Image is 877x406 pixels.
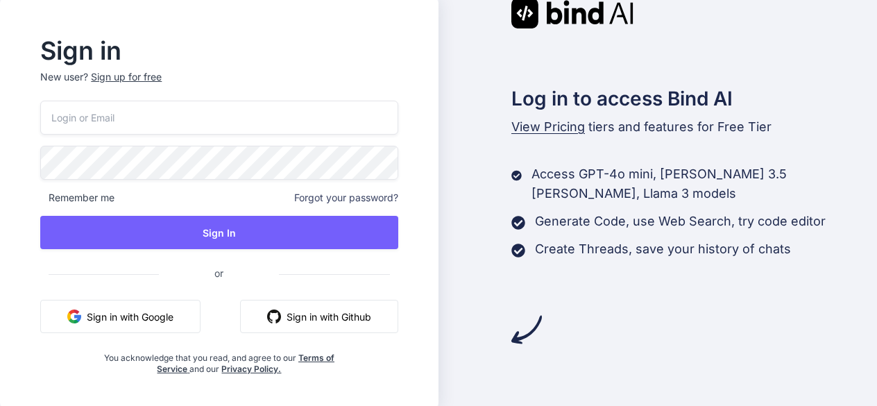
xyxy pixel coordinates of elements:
span: Remember me [40,191,114,205]
p: Access GPT-4o mini, [PERSON_NAME] 3.5 [PERSON_NAME], Llama 3 models [531,164,877,203]
span: or [159,256,279,290]
span: View Pricing [511,119,585,134]
div: You acknowledge that you read, and agree to our and our [100,344,339,375]
h2: Log in to access Bind AI [511,84,877,113]
p: Create Threads, save your history of chats [535,239,791,259]
input: Login or Email [40,101,398,135]
p: Generate Code, use Web Search, try code editor [535,212,826,231]
h2: Sign in [40,40,398,62]
button: Sign in with Google [40,300,201,333]
p: tiers and features for Free Tier [511,117,877,137]
p: New user? [40,70,398,101]
button: Sign In [40,216,398,249]
a: Terms of Service [157,353,334,374]
img: arrow [511,314,542,345]
img: google [67,310,81,323]
div: Sign up for free [91,70,162,84]
span: Forgot your password? [294,191,398,205]
a: Privacy Policy. [221,364,281,374]
img: github [267,310,281,323]
button: Sign in with Github [240,300,398,333]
